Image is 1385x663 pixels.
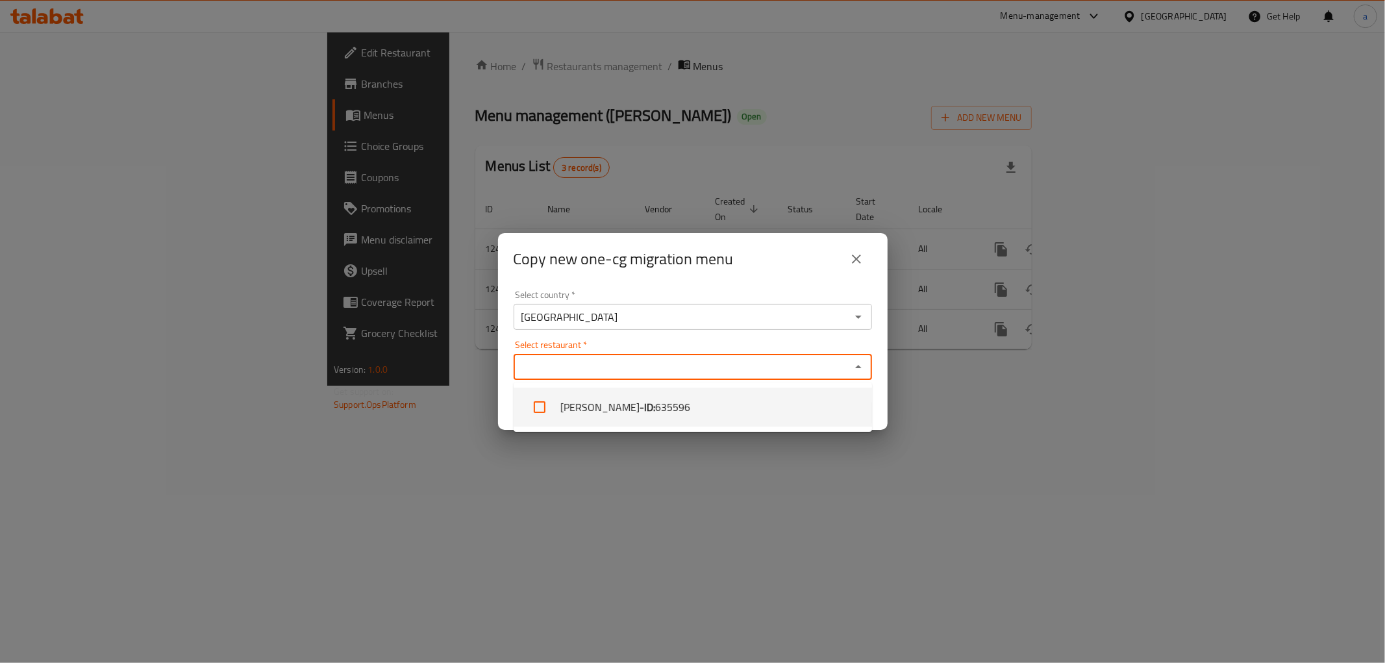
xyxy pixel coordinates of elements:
[849,358,867,376] button: Close
[514,249,734,269] h2: Copy new one-cg migration menu
[514,388,872,427] li: [PERSON_NAME]
[849,308,867,326] button: Open
[655,399,690,415] span: 635596
[640,399,655,415] b: - ID:
[841,244,872,275] button: close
